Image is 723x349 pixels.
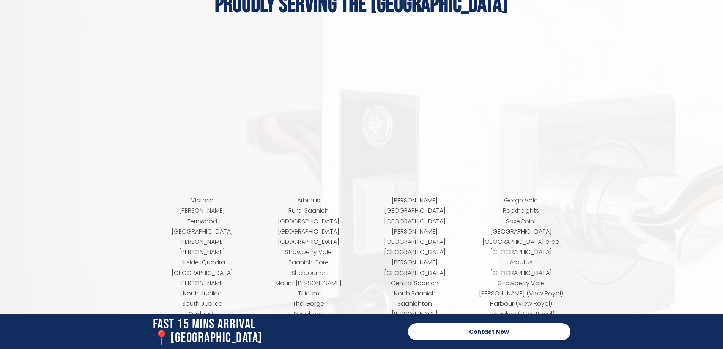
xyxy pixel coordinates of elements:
span: Contact Now [469,329,509,335]
a: Contact Now [408,323,570,340]
h2: Fast 15 Mins Arrival 📍[GEOGRAPHIC_DATA] [153,318,400,345]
